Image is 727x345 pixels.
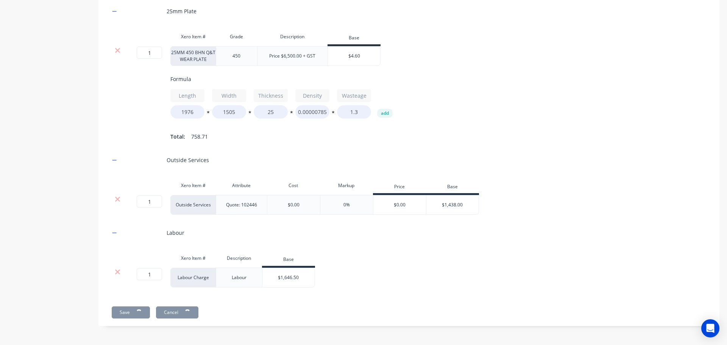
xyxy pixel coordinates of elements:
[254,89,288,102] input: Label
[257,29,328,44] div: Description
[220,273,258,283] div: Labour
[328,31,381,46] div: Base
[170,105,204,119] input: Value
[170,46,216,66] div: 25MM 450 BHN Q&T WEAR PLATE
[218,51,256,61] div: 450
[320,178,373,193] div: Markup
[373,195,426,214] div: $0.00
[373,180,426,195] div: Price
[295,105,329,119] input: Value
[170,89,204,102] input: Label
[262,253,315,268] div: Base
[212,89,246,102] input: Label
[328,47,380,66] div: $4.60
[212,105,246,119] input: Value
[170,178,216,193] div: Xero Item #
[170,133,185,140] span: Total:
[288,201,300,208] div: $0.00
[137,195,162,208] input: ?
[170,251,216,266] div: Xero Item #
[216,251,262,266] div: Description
[167,7,197,15] div: 25mm Plate
[263,51,321,61] div: Price $6,500.00 + GST
[343,201,350,208] div: 0%
[337,105,371,119] input: Value
[295,89,329,102] input: Label
[170,29,216,44] div: Xero Item #
[377,109,393,118] button: add
[170,268,216,287] div: Labour Charge
[112,306,150,318] button: Save
[426,195,479,214] div: $1,438.00
[254,105,288,119] input: Value
[167,229,184,237] div: Labour
[216,29,257,44] div: Grade
[137,268,162,280] input: ?
[216,178,267,193] div: Attribute
[701,319,719,337] div: Open Intercom Messenger
[426,180,479,195] div: Base
[167,156,209,164] div: Outside Services
[191,133,208,140] span: 758.71
[170,195,216,215] div: Outside Services
[220,200,263,210] div: Quote: 102446
[267,178,320,193] div: Cost
[262,268,315,287] div: $1,646.50
[137,47,162,59] input: ?
[337,89,371,102] input: Label
[156,306,198,318] button: Cancel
